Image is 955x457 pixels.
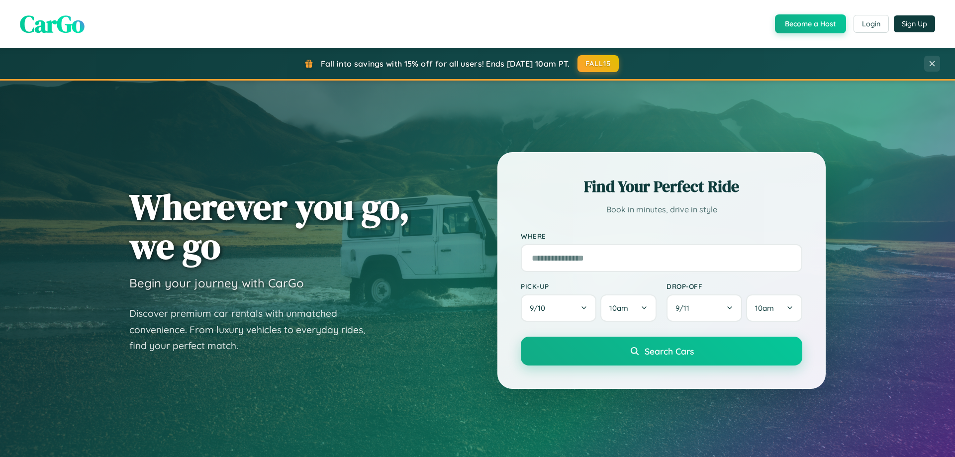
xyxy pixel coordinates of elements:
[675,303,694,313] span: 9 / 11
[521,282,657,290] label: Pick-up
[129,275,304,290] h3: Begin your journey with CarGo
[321,59,570,69] span: Fall into savings with 15% off for all users! Ends [DATE] 10am PT.
[530,303,550,313] span: 9 / 10
[775,14,846,33] button: Become a Host
[129,187,410,266] h1: Wherever you go, we go
[667,294,742,322] button: 9/11
[645,346,694,357] span: Search Cars
[129,305,378,354] p: Discover premium car rentals with unmatched convenience. From luxury vehicles to everyday rides, ...
[521,202,802,217] p: Book in minutes, drive in style
[854,15,889,33] button: Login
[600,294,657,322] button: 10am
[521,294,596,322] button: 9/10
[577,55,619,72] button: FALL15
[20,7,85,40] span: CarGo
[667,282,802,290] label: Drop-off
[521,232,802,240] label: Where
[609,303,628,313] span: 10am
[755,303,774,313] span: 10am
[746,294,802,322] button: 10am
[521,176,802,197] h2: Find Your Perfect Ride
[894,15,935,32] button: Sign Up
[521,337,802,366] button: Search Cars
